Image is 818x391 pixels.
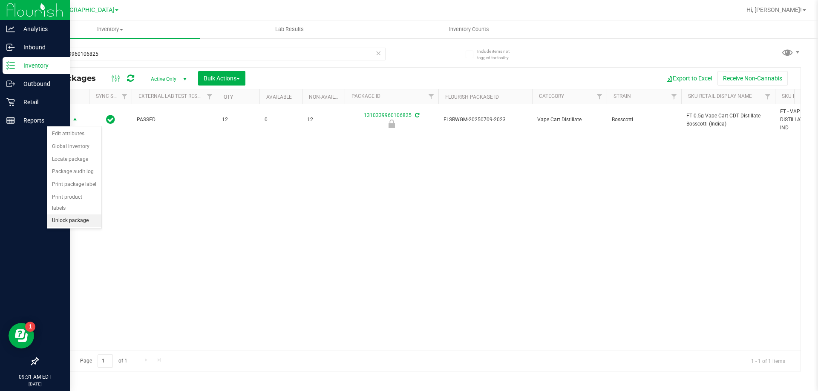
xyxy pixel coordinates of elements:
[414,112,419,118] span: Sync from Compliance System
[20,26,200,33] span: Inventory
[47,153,101,166] li: Locate package
[138,93,205,99] a: External Lab Test Result
[203,89,217,104] a: Filter
[6,25,15,33] inline-svg: Analytics
[782,93,807,99] a: SKU Name
[6,116,15,125] inline-svg: Reports
[15,24,66,34] p: Analytics
[47,214,101,227] li: Unlock package
[198,71,245,86] button: Bulk Actions
[47,178,101,191] li: Print package label
[20,20,200,38] a: Inventory
[351,93,380,99] a: Package ID
[6,80,15,88] inline-svg: Outbound
[15,115,66,126] p: Reports
[746,6,802,13] span: Hi, [PERSON_NAME]!
[200,20,379,38] a: Lab Results
[444,116,527,124] span: FLSRWGM-20250709-2023
[537,116,602,124] span: Vape Cart Distillate
[47,140,101,153] li: Global inventory
[364,112,412,118] a: 1310339960106825
[445,94,499,100] a: Flourish Package ID
[15,42,66,52] p: Inbound
[37,48,386,60] input: Search Package ID, Item Name, SKU, Lot or Part Number...
[539,93,564,99] a: Category
[438,26,501,33] span: Inventory Counts
[477,48,520,61] span: Include items not tagged for facility
[44,74,104,83] span: All Packages
[6,43,15,51] inline-svg: Inbound
[307,116,340,124] span: 12
[118,89,132,104] a: Filter
[343,120,440,128] div: Newly Received
[70,114,81,126] span: select
[56,6,114,14] span: [GEOGRAPHIC_DATA]
[265,116,297,124] span: 0
[224,94,233,100] a: Qty
[9,323,34,348] iframe: Resource center
[15,60,66,71] p: Inventory
[424,89,438,104] a: Filter
[379,20,559,38] a: Inventory Counts
[660,71,717,86] button: Export to Excel
[375,48,381,59] span: Clear
[4,381,66,387] p: [DATE]
[98,354,113,368] input: 1
[688,93,752,99] a: Sku Retail Display Name
[309,94,347,100] a: Non-Available
[266,94,292,100] a: Available
[204,75,240,82] span: Bulk Actions
[264,26,315,33] span: Lab Results
[96,93,129,99] a: Sync Status
[47,166,101,178] li: Package audit log
[47,191,101,214] li: Print product labels
[613,93,631,99] a: Strain
[25,322,35,332] iframe: Resource center unread badge
[6,61,15,70] inline-svg: Inventory
[761,89,775,104] a: Filter
[744,354,792,367] span: 1 - 1 of 1 items
[222,116,254,124] span: 12
[667,89,681,104] a: Filter
[137,116,212,124] span: PASSED
[73,354,134,368] span: Page of 1
[106,114,115,126] span: In Sync
[717,71,788,86] button: Receive Non-Cannabis
[686,112,770,128] span: FT 0.5g Vape Cart CDT Distillate Bosscotti (Indica)
[612,116,676,124] span: Bosscotti
[47,128,101,140] li: Edit attributes
[593,89,607,104] a: Filter
[15,97,66,107] p: Retail
[4,373,66,381] p: 09:31 AM EDT
[6,98,15,106] inline-svg: Retail
[15,79,66,89] p: Outbound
